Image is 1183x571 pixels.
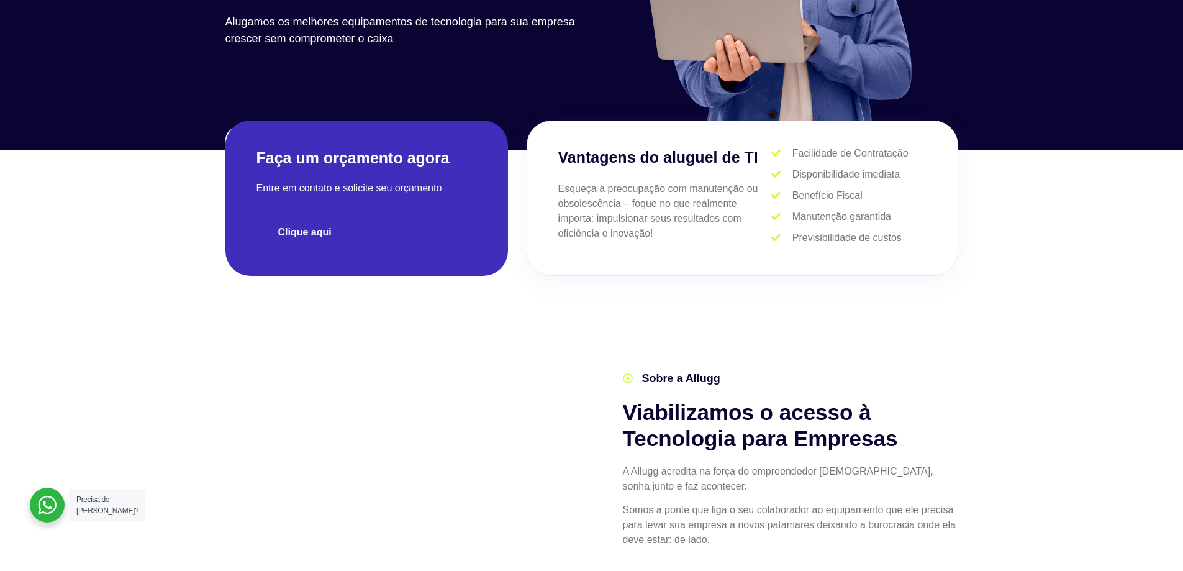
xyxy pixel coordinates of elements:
[639,370,720,387] span: Sobre a Allugg
[558,181,772,241] p: Esqueça a preocupação com manutenção ou obsolescência – foque no que realmente importa: impulsion...
[789,188,863,203] span: Benefício Fiscal
[623,503,958,547] p: Somos a ponte que liga o seu colaborador ao equipamento que ele precisa para levar sua empresa a ...
[225,14,586,47] p: Alugamos os melhores equipamentos de tecnologia para sua empresa crescer sem comprometer o caixa
[959,412,1183,571] iframe: Chat Widget
[789,209,891,224] span: Manutenção garantida
[256,217,353,248] a: Clique aqui
[623,464,958,494] p: A Allugg acredita na força do empreendedor [DEMOGRAPHIC_DATA], sonha junto e faz acontecer.
[959,412,1183,571] div: Widget de chat
[789,231,902,245] span: Previsibilidade de custos
[256,148,477,168] h2: Faça um orçamento agora
[76,495,138,515] span: Precisa de [PERSON_NAME]?
[558,146,772,170] h3: Vantagens do aluguel de TI
[623,400,958,452] h2: Viabilizamos o acesso à Tecnologia para Empresas
[789,146,909,161] span: Facilidade de Contratação
[256,181,477,196] p: Entre em contato e solicite seu orçamento
[789,167,900,182] span: Disponibilidade imediata
[278,227,332,237] span: Clique aqui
